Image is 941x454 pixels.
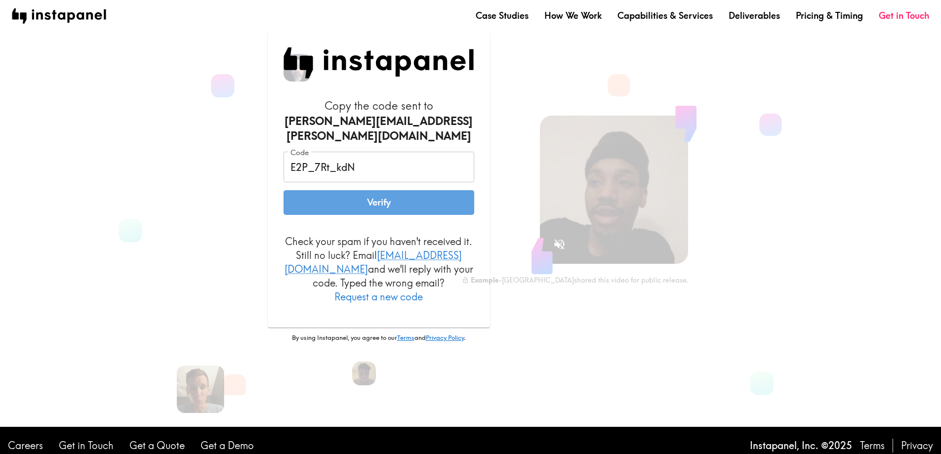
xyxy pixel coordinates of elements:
button: Verify [284,190,474,215]
input: xxx_xxx_xxx [284,152,474,182]
button: Request a new code [334,290,423,304]
img: Liam [352,362,376,385]
img: Eric [176,366,224,413]
button: Sound is off [549,234,570,255]
a: Privacy Policy [426,333,464,341]
a: Pricing & Timing [796,9,863,22]
h6: Copy the code sent to [284,98,474,144]
a: Get in Touch [879,9,929,22]
a: [EMAIL_ADDRESS][DOMAIN_NAME] [285,249,462,275]
div: [PERSON_NAME][EMAIL_ADDRESS][PERSON_NAME][DOMAIN_NAME] [284,114,474,144]
p: By using Instapanel, you agree to our and . [268,333,490,342]
img: Instapanel [284,47,474,79]
p: Check your spam if you haven't received it. Still no luck? Email and we'll reply with your code. ... [284,235,474,304]
a: Capabilities & Services [617,9,713,22]
a: Privacy [901,439,933,453]
label: Code [290,147,309,158]
a: Deliverables [729,9,780,22]
a: Terms [860,439,885,453]
img: instapanel [12,8,106,24]
div: - [GEOGRAPHIC_DATA] shared this video for public release. [462,276,688,285]
p: Instapanel, Inc. © 2025 [750,439,852,453]
a: Careers [8,439,43,453]
a: Get a Quote [129,439,185,453]
a: Get a Demo [201,439,254,453]
a: Get in Touch [59,439,114,453]
a: Terms [397,333,414,341]
a: Case Studies [476,9,529,22]
b: Example [471,276,498,285]
a: How We Work [544,9,602,22]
